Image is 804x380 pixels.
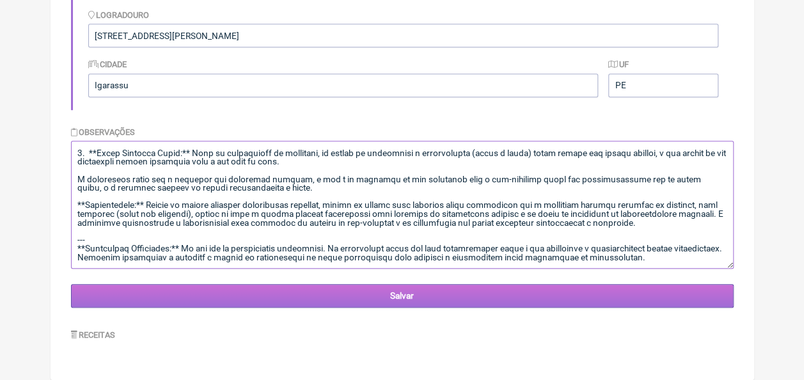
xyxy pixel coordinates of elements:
[608,59,629,69] label: UF
[71,127,136,137] label: Observações
[88,24,718,47] input: Logradouro
[88,59,127,69] label: Cidade
[71,284,734,308] input: Salvar
[71,141,734,269] textarea: Nascimento em [DEMOGRAPHIC_DATA] peso atual 76,7
[608,74,718,97] input: UF
[71,330,116,340] label: Receitas
[88,74,599,97] input: Cidade
[88,10,150,20] label: Logradouro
